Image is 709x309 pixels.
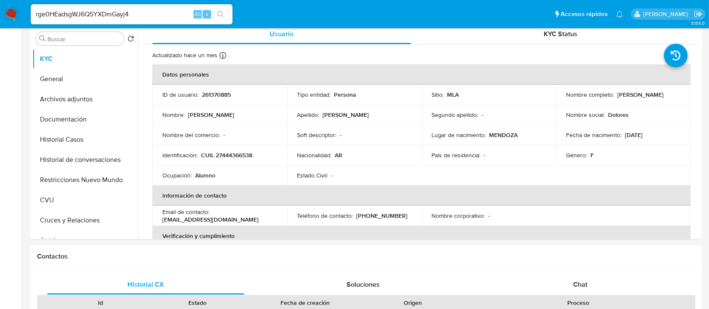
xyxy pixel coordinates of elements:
p: [PERSON_NAME] [323,111,369,119]
button: search-icon [212,8,229,20]
p: 261370885 [202,91,231,98]
p: F [590,151,594,159]
p: Nombre del comercio : [162,131,220,139]
p: - [223,131,225,139]
p: emmanuel.vitiello@mercadolibre.com [643,10,691,18]
p: [PERSON_NAME] [188,111,234,119]
button: Historial de conversaciones [32,150,138,170]
div: Fecha de creación [252,298,358,307]
p: Dolores [608,111,629,119]
p: MLA [447,91,459,98]
span: Chat [573,280,587,289]
div: Proceso [467,298,689,307]
p: AR [335,151,342,159]
span: KYC Status [544,29,577,39]
p: Email de contacto : [162,208,209,216]
button: Buscar [39,35,46,42]
p: Nombre completo : [566,91,614,98]
p: [EMAIL_ADDRESS][DOMAIN_NAME] [162,216,259,223]
th: Verificación y cumplimiento [152,226,690,246]
p: Estado Civil : [297,172,328,179]
div: Id [58,298,143,307]
p: Ocupación : [162,172,192,179]
p: Segundo apellido : [431,111,478,119]
p: Nombre social : [566,111,605,119]
span: s [206,10,208,18]
p: País de residencia : [431,151,480,159]
p: Tipo entidad : [297,91,331,98]
p: Apellido : [297,111,319,119]
button: Volver al orden por defecto [127,35,134,45]
th: Información de contacto [152,185,690,206]
p: - [340,131,341,139]
th: Datos personales [152,64,690,85]
p: Lugar de nacimiento : [431,131,486,139]
p: Actualizado hace un mes [152,51,217,59]
span: Historial CX [127,280,164,289]
p: Alumno [195,172,215,179]
a: Notificaciones [616,11,623,18]
p: CUIL 27444366538 [201,151,252,159]
input: Buscar usuario o caso... [31,9,233,20]
span: Accesos rápidos [561,10,608,18]
p: Género : [566,151,587,159]
span: Alt [194,10,201,18]
button: CVU [32,190,138,210]
p: Sitio : [431,91,444,98]
p: - [488,212,490,219]
p: [PERSON_NAME] [617,91,664,98]
p: ID de usuario : [162,91,198,98]
p: - [484,151,485,159]
span: 3.155.0 [691,20,705,26]
button: Restricciones Nuevo Mundo [32,170,138,190]
p: [DATE] [625,131,643,139]
p: Persona [334,91,356,98]
p: [PHONE_NUMBER] [356,212,407,219]
button: Historial Casos [32,129,138,150]
h1: Contactos [37,252,696,261]
button: General [32,69,138,89]
p: MENDOZA [489,131,518,139]
div: Estado [155,298,241,307]
p: Identificación : [162,151,198,159]
input: Buscar [48,35,121,43]
button: Créditos [32,230,138,251]
div: Origen [370,298,455,307]
p: Teléfono de contacto : [297,212,353,219]
p: Soft descriptor : [297,131,336,139]
span: Soluciones [347,280,380,289]
button: Cruces y Relaciones [32,210,138,230]
span: Usuario [270,29,294,39]
p: Fecha de nacimiento : [566,131,622,139]
p: Nombre corporativo : [431,212,485,219]
button: Documentación [32,109,138,129]
p: Nacionalidad : [297,151,331,159]
p: - [481,111,483,119]
button: KYC [32,49,138,69]
a: Salir [694,10,703,18]
button: Archivos adjuntos [32,89,138,109]
p: - [331,172,333,179]
p: Nombre : [162,111,185,119]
